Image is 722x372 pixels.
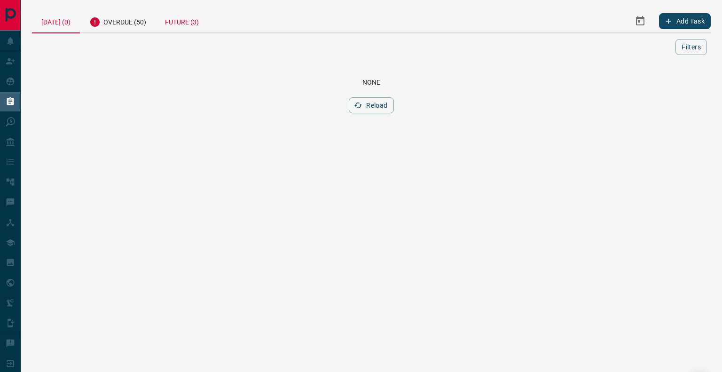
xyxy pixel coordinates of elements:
[349,97,393,113] button: Reload
[629,10,651,32] button: Select Date Range
[675,39,707,55] button: Filters
[80,9,156,32] div: Overdue (50)
[43,79,699,86] div: None
[32,9,80,33] div: [DATE] (0)
[659,13,711,29] button: Add Task
[156,9,208,32] div: Future (3)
